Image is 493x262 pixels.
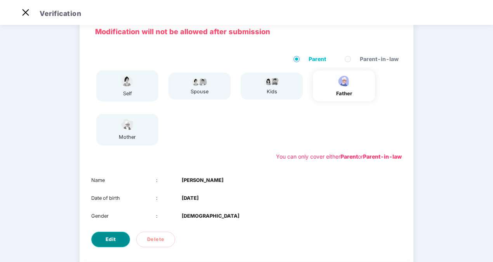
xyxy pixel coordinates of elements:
span: Parent [306,55,329,63]
div: self [118,90,137,98]
img: svg+xml;base64,PHN2ZyBpZD0iRmF0aGVyX2ljb24iIHhtbG5zPSJodHRwOi8vd3d3LnczLm9yZy8yMDAwL3N2ZyIgeG1sbn... [334,74,354,88]
img: svg+xml;base64,PHN2ZyB4bWxucz0iaHR0cDovL3d3dy53My5vcmcvMjAwMC9zdmciIHdpZHRoPSI1NCIgaGVpZ2h0PSIzOC... [118,118,137,131]
img: svg+xml;base64,PHN2ZyBpZD0iU3BvdXNlX2ljb24iIHhtbG5zPSJodHRwOi8vd3d3LnczLm9yZy8yMDAwL3N2ZyIgd2lkdG... [118,74,137,88]
img: svg+xml;base64,PHN2ZyB4bWxucz0iaHR0cDovL3d3dy53My5vcmcvMjAwMC9zdmciIHdpZHRoPSI5Ny44OTciIGhlaWdodD... [190,77,209,86]
p: Modification will not be allowed after submission [95,26,398,37]
b: [DATE] [182,194,199,202]
div: : [156,212,182,220]
b: Parent-in-law [363,153,402,160]
img: svg+xml;base64,PHN2ZyB4bWxucz0iaHR0cDovL3d3dy53My5vcmcvMjAwMC9zdmciIHdpZHRoPSI3OS4wMzciIGhlaWdodD... [262,77,281,86]
div: Gender [91,212,156,220]
b: [PERSON_NAME] [182,176,224,184]
div: spouse [190,88,209,96]
div: : [156,176,182,184]
button: Edit [91,232,130,247]
div: mother [118,133,137,141]
div: Name [91,176,156,184]
b: [DEMOGRAPHIC_DATA] [182,212,240,220]
div: father [334,90,354,98]
div: You can only cover either or [276,152,402,161]
span: Edit [106,236,116,243]
span: Parent-in-law [357,55,402,63]
b: Parent [340,153,358,160]
div: kids [262,88,281,96]
button: Delete [136,232,175,247]
div: Date of birth [91,194,156,202]
span: Delete [147,236,165,243]
div: : [156,194,182,202]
